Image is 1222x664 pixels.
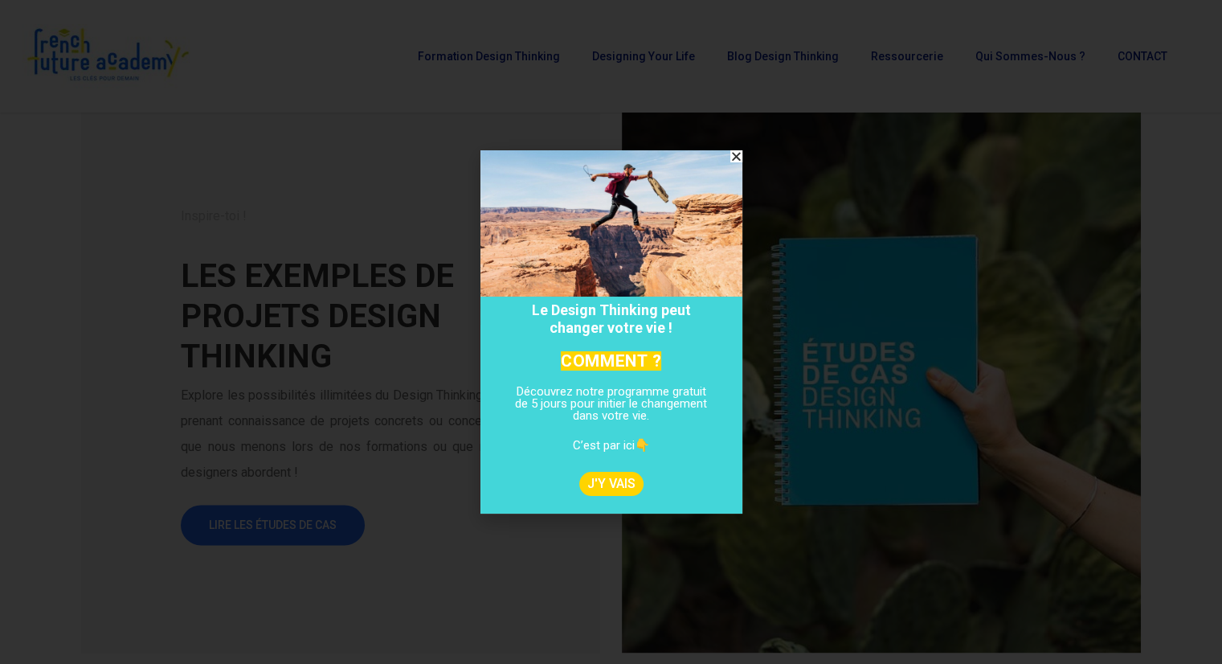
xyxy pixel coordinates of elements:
span: J'Y VAIS [587,478,636,490]
p: C’est par ici👇 [509,440,713,470]
h2: Le Design Thinking peut changer votre vie ! [493,301,729,336]
mark: COMMENT ? [561,351,661,371]
p: Découvrez notre programme gratuit de 5 jours pour initier le changement dans votre vie. [509,386,713,441]
a: Close [730,150,742,162]
a: J'Y VAIS [579,472,644,496]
